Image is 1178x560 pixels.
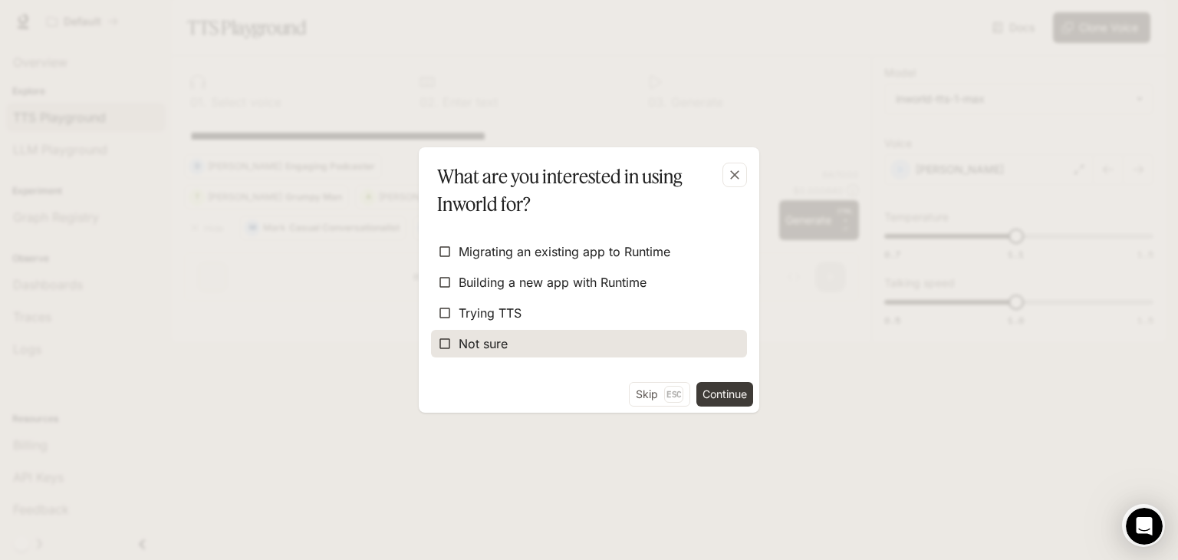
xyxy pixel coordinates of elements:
button: Continue [696,382,753,407]
button: SkipEsc [629,382,690,407]
iframe: Intercom live chat discovery launcher [1122,504,1165,547]
p: What are you interested in using Inworld for? [437,163,735,218]
span: Migrating an existing app to Runtime [459,242,670,261]
p: Esc [664,386,683,403]
span: Trying TTS [459,304,522,322]
span: Building a new app with Runtime [459,273,647,292]
span: Not sure [459,334,508,353]
iframe: Intercom live chat [1126,508,1163,545]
